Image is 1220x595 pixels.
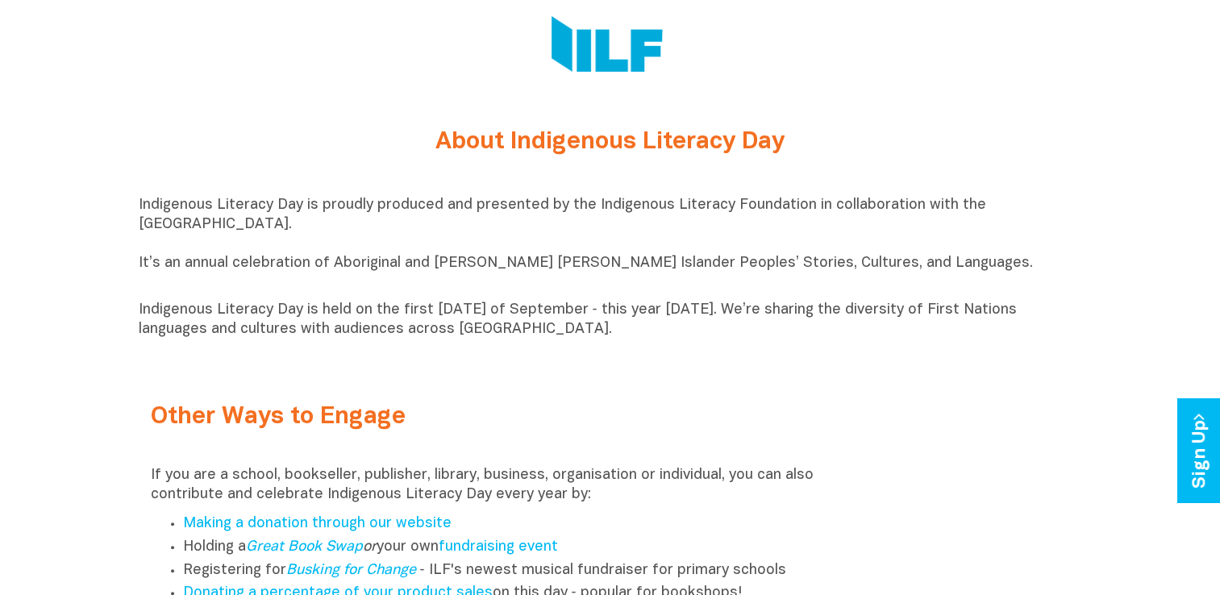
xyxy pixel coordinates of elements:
[552,16,663,77] img: Logo
[246,540,377,554] em: or
[183,517,452,531] a: Making a donation through our website
[286,564,416,577] a: Busking for Change
[139,301,1082,339] p: Indigenous Literacy Day is held on the first [DATE] of September ‑ this year [DATE]. We’re sharin...
[151,466,835,505] p: If you are a school, bookseller, publisher, library, business, organisation or individual, you ca...
[183,560,835,583] li: Registering for ‑ ILF's newest musical fundraiser for primary schools
[246,540,363,554] a: Great Book Swap
[308,129,913,156] h2: About Indigenous Literacy Day
[139,196,1082,293] p: Indigenous Literacy Day is proudly produced and presented by the Indigenous Literacy Foundation i...
[151,404,835,431] h2: Other Ways to Engage
[439,540,558,554] a: fundraising event
[183,536,835,560] li: Holding a your own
